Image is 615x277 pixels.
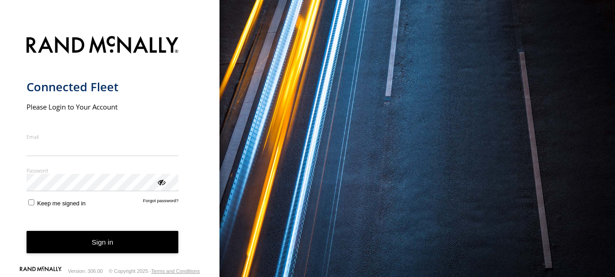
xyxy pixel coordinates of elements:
[27,133,179,140] label: Email
[28,199,34,205] input: Keep me signed in
[143,198,179,207] a: Forgot password?
[109,268,200,274] div: © Copyright 2025 -
[68,268,103,274] div: Version: 306.00
[20,267,62,276] a: Visit our Website
[27,102,179,111] h2: Please Login to Your Account
[27,31,193,268] form: main
[27,231,179,253] button: Sign in
[156,177,166,186] div: ViewPassword
[151,268,200,274] a: Terms and Conditions
[27,34,179,57] img: Rand McNally
[37,200,86,207] span: Keep me signed in
[27,79,179,94] h1: Connected Fleet
[27,167,179,174] label: Password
